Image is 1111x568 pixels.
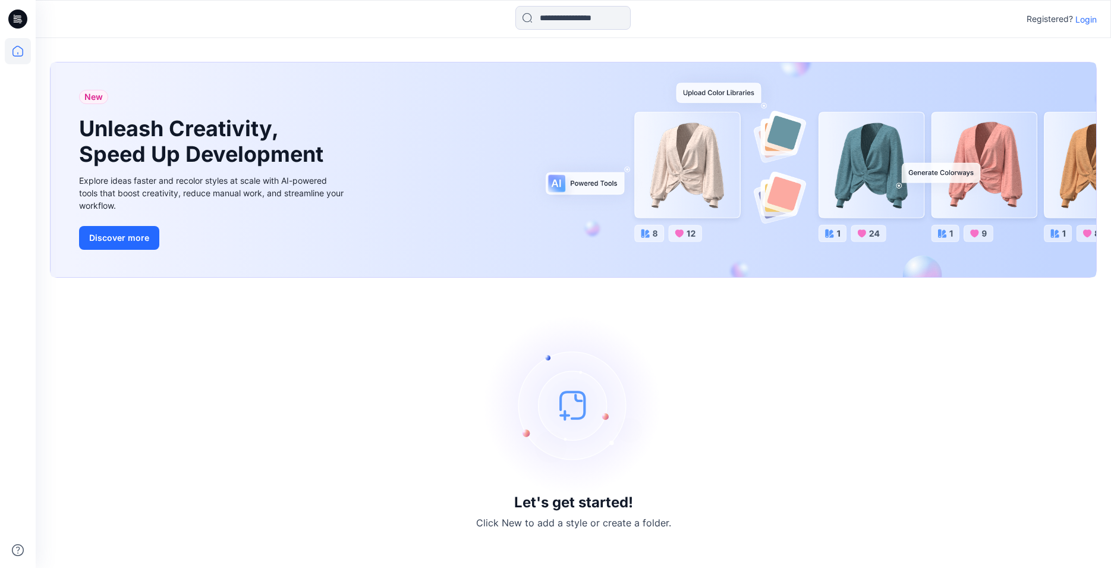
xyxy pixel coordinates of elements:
[79,226,347,250] a: Discover more
[1027,12,1073,26] p: Registered?
[84,90,103,104] span: New
[79,174,347,212] div: Explore ideas faster and recolor styles at scale with AI-powered tools that boost creativity, red...
[1075,13,1097,26] p: Login
[79,116,329,167] h1: Unleash Creativity, Speed Up Development
[514,494,633,511] h3: Let's get started!
[476,516,671,530] p: Click New to add a style or create a folder.
[79,226,159,250] button: Discover more
[484,316,663,494] img: empty-state-image.svg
